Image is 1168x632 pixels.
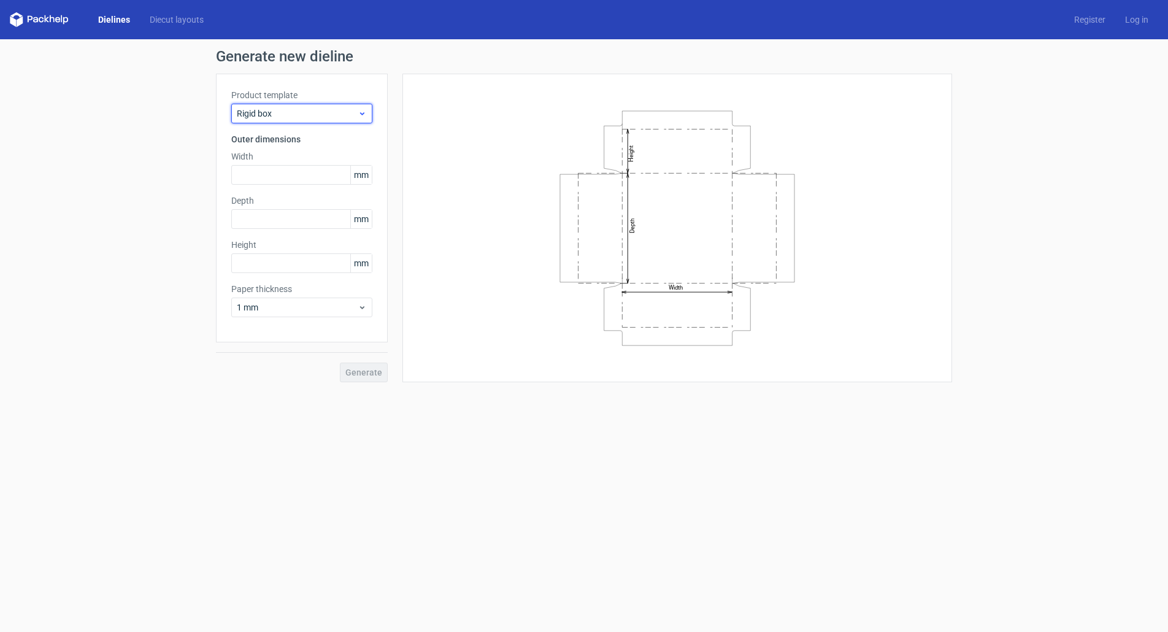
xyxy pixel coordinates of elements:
h1: Generate new dieline [216,49,952,64]
text: Width [669,284,683,291]
label: Width [231,150,372,163]
label: Depth [231,195,372,207]
h3: Outer dimensions [231,133,372,145]
span: Rigid box [237,107,358,120]
a: Register [1064,13,1115,26]
a: Diecut layouts [140,13,213,26]
a: Log in [1115,13,1158,26]
span: mm [350,210,372,228]
label: Height [231,239,372,251]
text: Depth [629,218,636,233]
text: Height [628,145,634,161]
span: mm [350,254,372,272]
a: Dielines [88,13,140,26]
label: Paper thickness [231,283,372,295]
span: 1 mm [237,301,358,314]
label: Product template [231,89,372,101]
span: mm [350,166,372,184]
